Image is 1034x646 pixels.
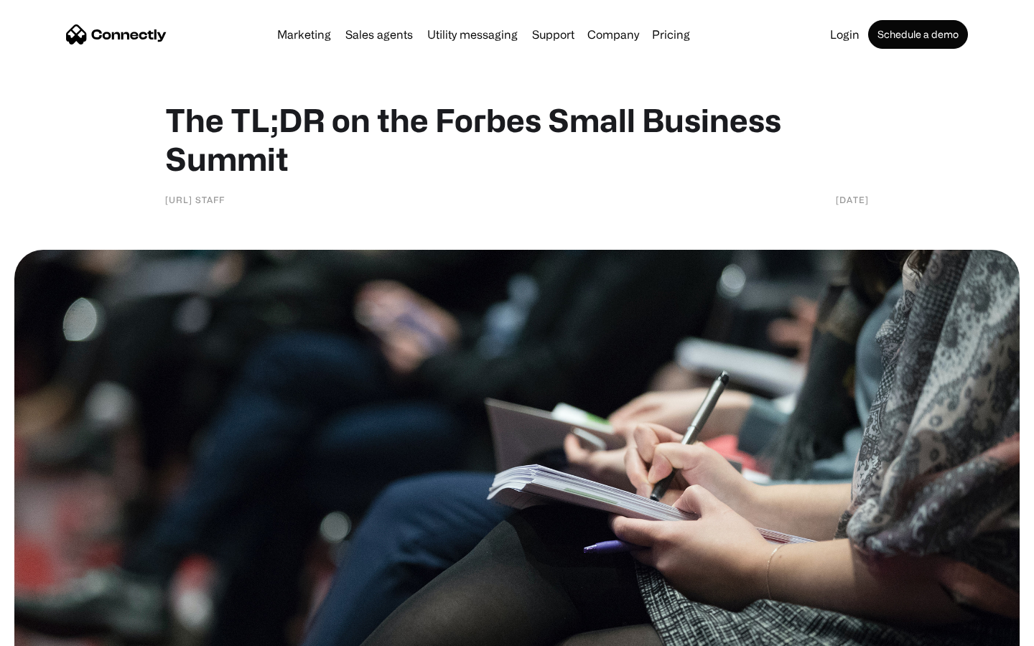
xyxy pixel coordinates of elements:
[271,29,337,40] a: Marketing
[824,29,865,40] a: Login
[165,100,869,178] h1: The TL;DR on the Forbes Small Business Summit
[836,192,869,207] div: [DATE]
[29,621,86,641] ul: Language list
[526,29,580,40] a: Support
[340,29,419,40] a: Sales agents
[587,24,639,45] div: Company
[868,20,968,49] a: Schedule a demo
[646,29,696,40] a: Pricing
[14,621,86,641] aside: Language selected: English
[165,192,225,207] div: [URL] Staff
[421,29,523,40] a: Utility messaging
